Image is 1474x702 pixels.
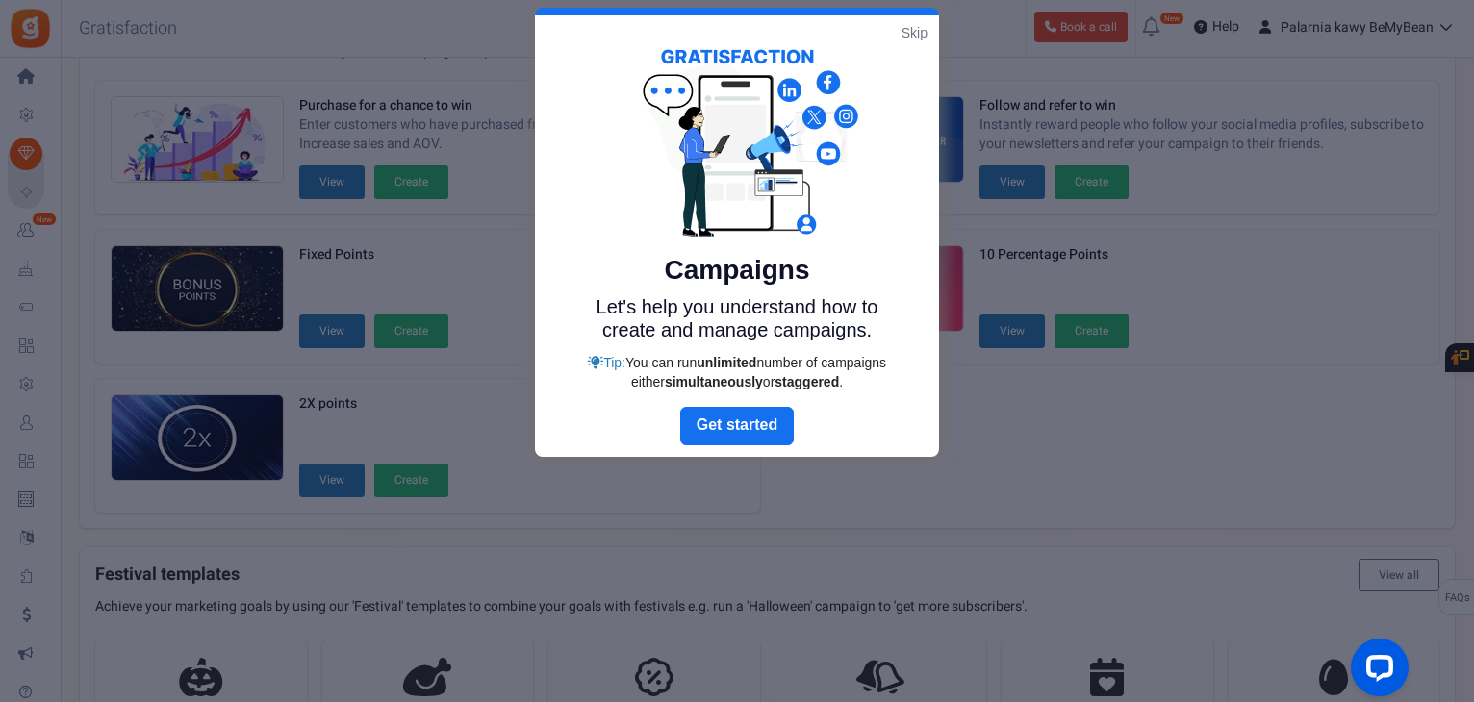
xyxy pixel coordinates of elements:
span: You can run number of campaigns either or . [625,355,886,389]
div: Tip: [578,353,896,391]
strong: simultaneously [665,374,763,389]
h5: Campaigns [578,255,896,286]
a: Skip [902,23,928,42]
strong: unlimited [697,355,756,370]
a: Next [680,407,794,445]
p: Let's help you understand how to create and manage campaigns. [578,295,896,341]
strong: staggered [775,374,839,389]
